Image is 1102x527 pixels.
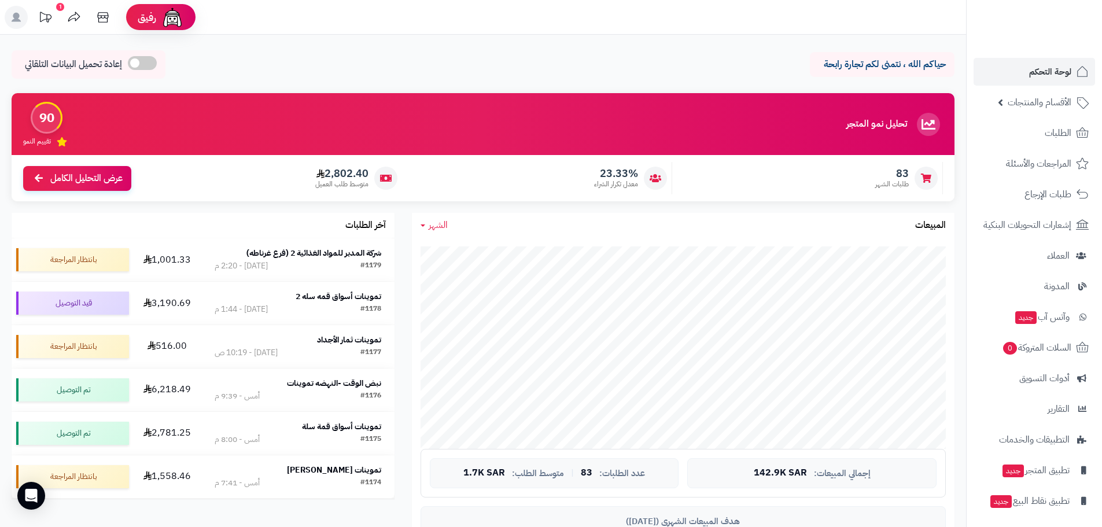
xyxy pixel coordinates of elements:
span: | [571,469,574,477]
span: المراجعات والأسئلة [1006,156,1071,172]
a: تطبيق نقاط البيعجديد [974,487,1095,515]
div: #1176 [360,390,381,402]
a: لوحة التحكم [974,58,1095,86]
span: أدوات التسويق [1019,370,1070,386]
div: [DATE] - 2:20 م [215,260,268,272]
span: 2,802.40 [315,167,368,180]
h3: تحليل نمو المتجر [846,119,907,130]
div: #1177 [360,347,381,359]
div: #1178 [360,304,381,315]
span: عرض التحليل الكامل [50,172,123,185]
div: قيد التوصيل [16,292,129,315]
p: حياكم الله ، نتمنى لكم تجارة رابحة [819,58,946,71]
span: إشعارات التحويلات البنكية [983,217,1071,233]
span: 83 [581,468,592,478]
span: التقارير [1048,401,1070,417]
strong: نبض الوقت -النهضه تموينات [287,377,381,389]
span: تطبيق المتجر [1001,462,1070,478]
strong: تموينات أسواق قمة سلة [302,421,381,433]
span: وآتس آب [1014,309,1070,325]
a: السلات المتروكة0 [974,334,1095,362]
span: إجمالي المبيعات: [814,469,871,478]
span: معدل تكرار الشراء [594,179,638,189]
a: تحديثات المنصة [31,6,60,32]
span: 83 [875,167,909,180]
div: بانتظار المراجعة [16,465,129,488]
span: الشهر [429,218,448,232]
a: العملاء [974,242,1095,270]
strong: شركة المدبر للمواد الغذائية 2 (فرع غرناطه) [246,247,381,259]
div: أمس - 8:00 م [215,434,260,445]
div: #1174 [360,477,381,489]
div: بانتظار المراجعة [16,335,129,358]
span: جديد [1003,465,1024,477]
div: أمس - 9:39 م [215,390,260,402]
div: Open Intercom Messenger [17,482,45,510]
span: السلات المتروكة [1002,340,1071,356]
span: رفيق [138,10,156,24]
span: لوحة التحكم [1029,64,1071,80]
strong: تموينات [PERSON_NAME] [287,464,381,476]
div: تم التوصيل [16,378,129,401]
a: التطبيقات والخدمات [974,426,1095,454]
td: 516.00 [134,325,201,368]
a: التقارير [974,395,1095,423]
a: وآتس آبجديد [974,303,1095,331]
strong: تموينات ثمار الأجداد [317,334,381,346]
span: المدونة [1044,278,1070,294]
div: [DATE] - 10:19 ص [215,347,278,359]
div: أمس - 7:41 م [215,477,260,489]
span: العملاء [1047,248,1070,264]
h3: آخر الطلبات [345,220,386,231]
div: #1175 [360,434,381,445]
div: #1179 [360,260,381,272]
span: 1.7K SAR [463,468,505,478]
span: تطبيق نقاط البيع [989,493,1070,509]
img: logo-2.png [1023,31,1091,56]
div: تم التوصيل [16,422,129,445]
span: متوسط الطلب: [512,469,564,478]
span: التطبيقات والخدمات [999,432,1070,448]
td: 3,190.69 [134,282,201,325]
a: عرض التحليل الكامل [23,166,131,191]
span: طلبات الشهر [875,179,909,189]
strong: تموينات أسواق قمه سله 2 [296,290,381,303]
a: المراجعات والأسئلة [974,150,1095,178]
td: 1,558.46 [134,455,201,498]
span: عدد الطلبات: [599,469,645,478]
td: 6,218.49 [134,368,201,411]
div: 1 [56,3,64,11]
a: طلبات الإرجاع [974,180,1095,208]
span: متوسط طلب العميل [315,179,368,189]
span: إعادة تحميل البيانات التلقائي [25,58,122,71]
span: 0 [1003,342,1017,355]
span: طلبات الإرجاع [1024,186,1071,202]
span: جديد [990,495,1012,508]
a: الطلبات [974,119,1095,147]
span: الأقسام والمنتجات [1008,94,1071,110]
img: ai-face.png [161,6,184,29]
td: 1,001.33 [134,238,201,281]
span: جديد [1015,311,1037,324]
div: بانتظار المراجعة [16,248,129,271]
span: 23.33% [594,167,638,180]
a: المدونة [974,272,1095,300]
span: تقييم النمو [23,137,51,146]
a: إشعارات التحويلات البنكية [974,211,1095,239]
span: الطلبات [1045,125,1071,141]
td: 2,781.25 [134,412,201,455]
a: الشهر [421,219,448,232]
div: [DATE] - 1:44 م [215,304,268,315]
span: 142.9K SAR [754,468,807,478]
h3: المبيعات [915,220,946,231]
a: تطبيق المتجرجديد [974,456,1095,484]
a: أدوات التسويق [974,364,1095,392]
